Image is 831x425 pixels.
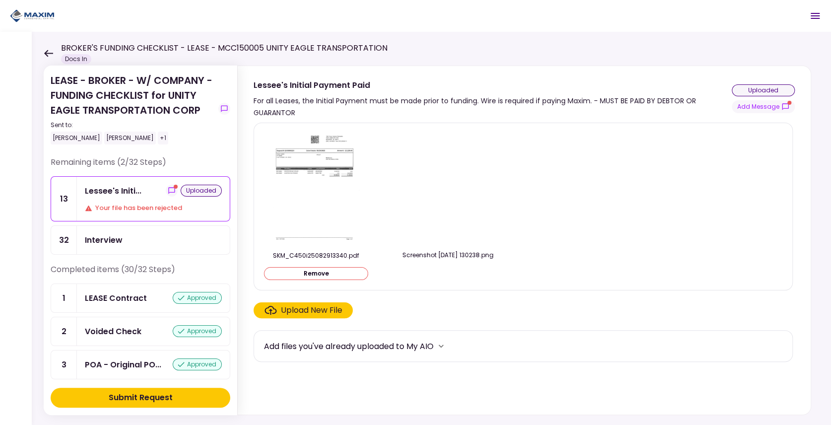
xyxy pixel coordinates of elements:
div: LEASE - BROKER - W/ COMPANY - FUNDING CHECKLIST for UNITY EAGLE TRANSPORTATION CORP [51,73,214,144]
button: more [434,339,448,354]
div: For all Leases, the Initial Payment must be made prior to funding. Wire is required if paying Max... [254,95,732,119]
div: 3 [51,351,77,379]
div: approved [173,325,222,337]
a: 32Interview [51,225,230,255]
div: Add files you've already uploaded to My AIO [264,340,434,353]
a: 2Voided Checkapproved [51,317,230,346]
div: Remaining items (2/32 Steps) [51,156,230,176]
div: 13 [51,177,77,221]
button: show-messages [166,185,178,197]
div: uploaded [181,185,222,197]
div: Upload New File [281,304,342,316]
img: Partner icon [10,8,55,23]
div: LEASE Contract [85,292,147,304]
div: POA - Original POA (not CA or GA) [85,358,161,371]
div: +1 [158,132,168,144]
button: Remove [264,267,368,280]
div: Lessee's Initial Payment Paid [85,185,141,197]
div: Docs In [61,54,91,64]
span: Click here to upload the required document [254,302,353,318]
button: Submit Request [51,388,230,408]
div: Completed items (30/32 Steps) [51,264,230,283]
div: uploaded [732,84,795,96]
div: [PERSON_NAME] [104,132,156,144]
div: 1 [51,284,77,312]
div: Lessee's Initial Payment PaidFor all Leases, the Initial Payment must be made prior to funding. W... [237,66,811,415]
div: [PERSON_NAME] [51,132,102,144]
div: Interview [85,234,123,246]
div: Screenshot 2025-08-29 130238.png [396,251,500,260]
div: Your file has been rejected [85,203,222,213]
div: 2 [51,317,77,346]
div: 32 [51,226,77,254]
a: 3POA - Original POA (not CA or GA)approved [51,350,230,379]
div: Lessee's Initial Payment Paid [254,79,732,91]
div: approved [173,292,222,304]
div: Submit Request [109,392,173,404]
a: 13Lessee's Initial Payment Paidshow-messagesuploadedYour file has been rejected [51,176,230,221]
h1: BROKER'S FUNDING CHECKLIST - LEASE - MCC150005 UNITY EAGLE TRANSPORTATION [61,42,387,54]
button: show-messages [732,100,795,113]
div: SKM_C450i25082913340.pdf [264,251,368,260]
a: 1LEASE Contractapproved [51,283,230,313]
div: Sent to: [51,121,214,130]
button: show-messages [218,103,230,115]
div: Voided Check [85,325,141,338]
button: Open menu [803,4,827,28]
div: approved [173,358,222,370]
